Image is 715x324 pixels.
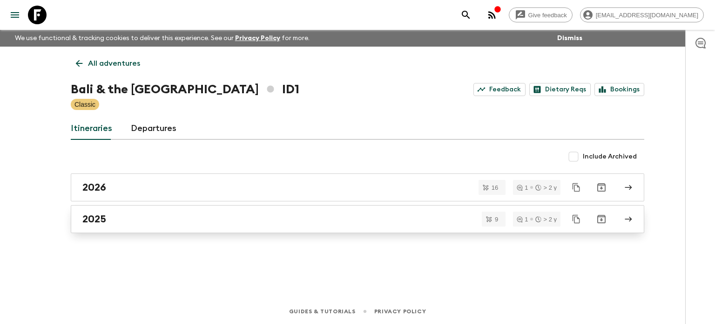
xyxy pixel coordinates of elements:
p: We use functional & tracking cookies to deliver this experience. See our for more. [11,30,313,47]
h1: Bali & the [GEOGRAPHIC_DATA] ID1 [71,80,299,99]
a: Departures [131,117,176,140]
div: > 2 y [535,216,557,222]
button: menu [6,6,24,24]
a: Give feedback [509,7,573,22]
a: Feedback [473,83,526,96]
a: Bookings [594,83,644,96]
a: 2025 [71,205,644,233]
span: 16 [486,185,504,191]
div: 1 [517,216,528,222]
button: Duplicate [568,211,585,227]
span: Include Archived [583,152,637,161]
button: Archive [592,178,611,197]
button: Archive [592,210,611,228]
p: Classic [74,100,95,109]
div: 1 [517,185,528,191]
span: 9 [489,216,504,222]
div: > 2 y [535,185,557,191]
a: Itineraries [71,117,112,140]
h2: 2025 [82,213,106,225]
a: Guides & Tutorials [289,306,356,317]
p: All adventures [88,58,140,69]
div: [EMAIL_ADDRESS][DOMAIN_NAME] [580,7,704,22]
a: Privacy Policy [235,35,280,41]
button: Dismiss [555,32,585,45]
h2: 2026 [82,181,106,193]
a: All adventures [71,54,145,73]
button: Duplicate [568,179,585,196]
span: [EMAIL_ADDRESS][DOMAIN_NAME] [591,12,703,19]
a: Dietary Reqs [529,83,591,96]
a: Privacy Policy [374,306,426,317]
button: search adventures [457,6,475,24]
a: 2026 [71,173,644,201]
span: Give feedback [523,12,572,19]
